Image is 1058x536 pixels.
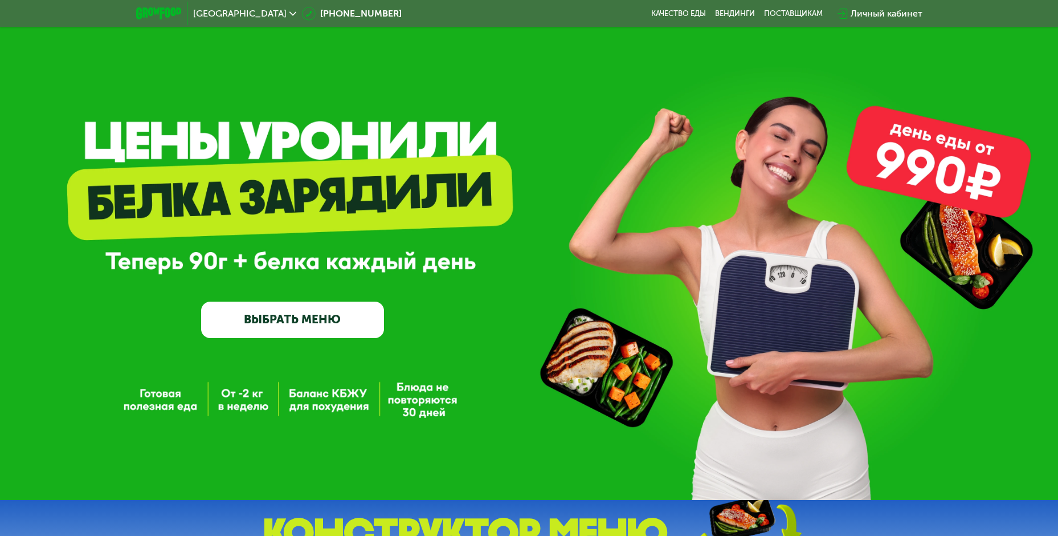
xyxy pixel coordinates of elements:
[302,7,402,21] a: [PHONE_NUMBER]
[651,9,706,18] a: Качество еды
[201,302,384,338] a: ВЫБРАТЬ МЕНЮ
[193,9,287,18] span: [GEOGRAPHIC_DATA]
[851,7,922,21] div: Личный кабинет
[764,9,823,18] div: поставщикам
[715,9,755,18] a: Вендинги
